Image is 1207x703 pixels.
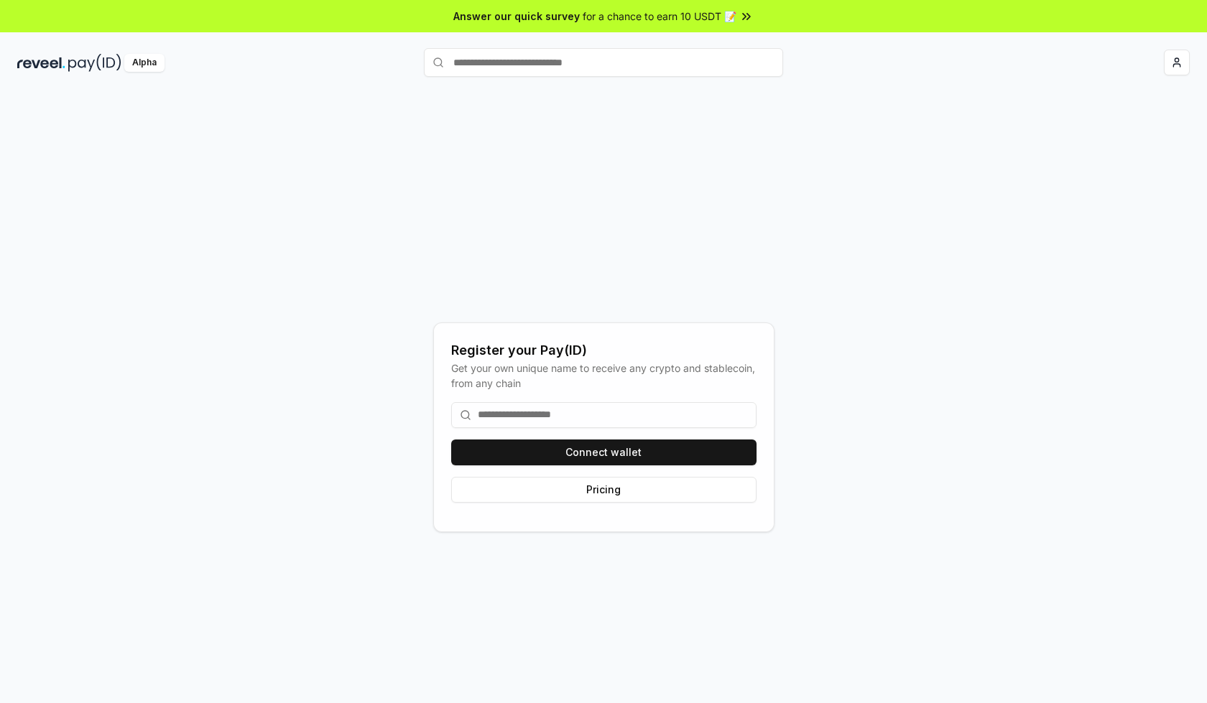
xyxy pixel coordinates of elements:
[451,360,757,391] div: Get your own unique name to receive any crypto and stablecoin, from any chain
[124,54,165,72] div: Alpha
[451,477,757,503] button: Pricing
[453,9,580,24] span: Answer our quick survey
[17,54,65,72] img: reveel_dark
[451,340,757,360] div: Register your Pay(ID)
[451,439,757,465] button: Connect wallet
[68,54,121,72] img: pay_id
[583,9,736,24] span: for a chance to earn 10 USDT 📝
